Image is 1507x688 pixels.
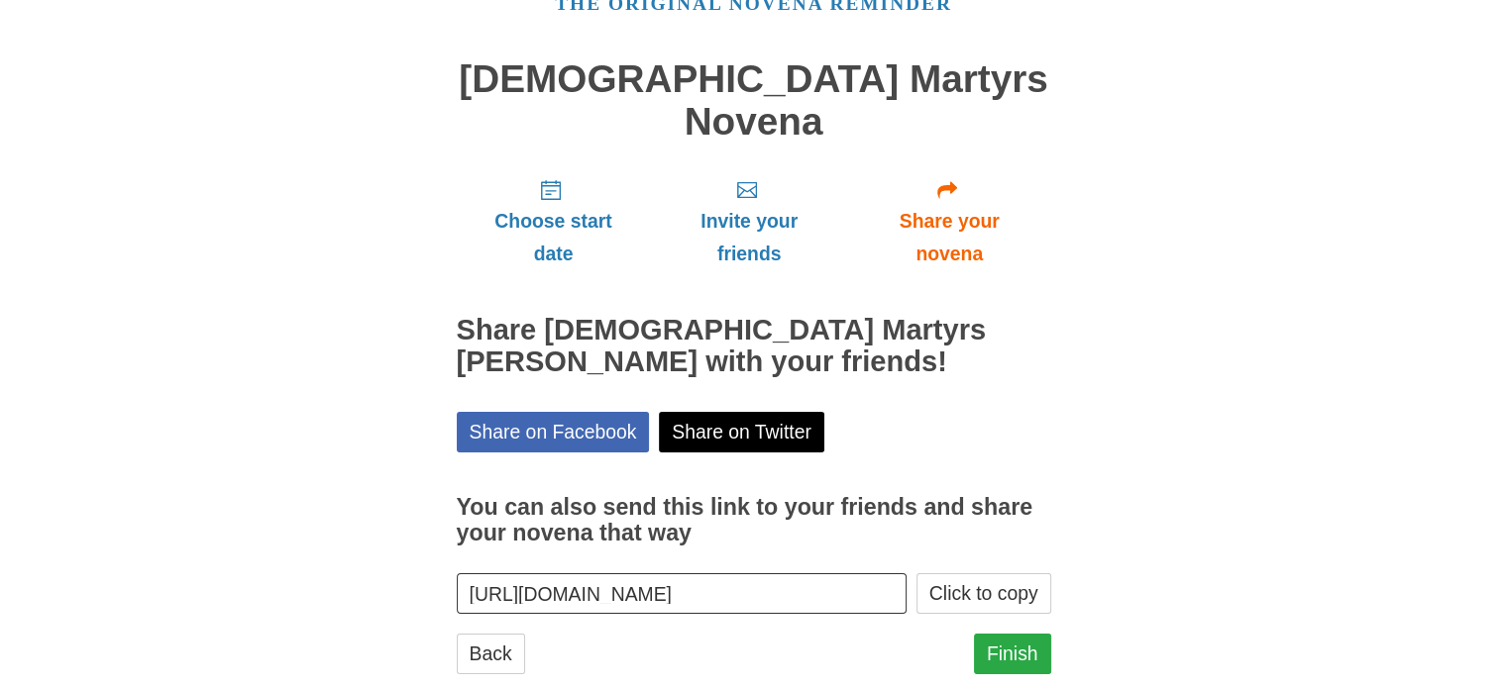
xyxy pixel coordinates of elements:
[457,412,650,452] a: Share on Facebook
[848,162,1051,280] a: Share your novena
[659,412,824,452] a: Share on Twitter
[457,162,651,280] a: Choose start date
[457,634,525,674] a: Back
[974,634,1051,674] a: Finish
[650,162,847,280] a: Invite your friends
[457,495,1051,545] h3: You can also send this link to your friends and share your novena that way
[457,58,1051,143] h1: [DEMOGRAPHIC_DATA] Martyrs Novena
[457,315,1051,378] h2: Share [DEMOGRAPHIC_DATA] Martyrs [PERSON_NAME] with your friends!
[477,205,631,270] span: Choose start date
[670,205,827,270] span: Invite your friends
[868,205,1031,270] span: Share your novena
[916,573,1051,614] button: Click to copy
